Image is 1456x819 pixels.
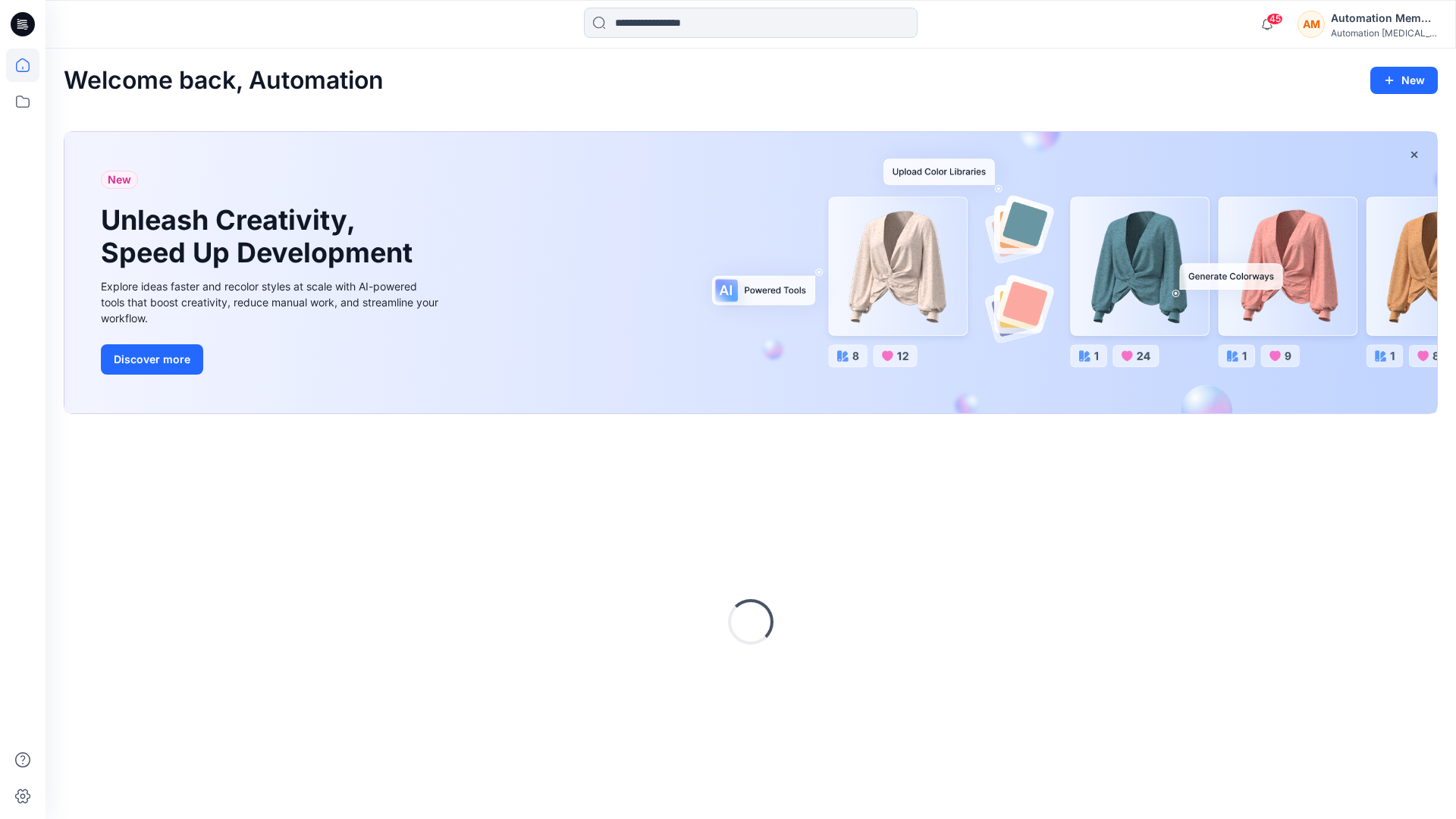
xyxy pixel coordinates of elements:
span: New [108,171,131,189]
button: Discover more [101,344,203,375]
a: Discover more [101,344,442,375]
div: Automation Member [1331,9,1437,27]
div: Explore ideas faster and recolor styles at scale with AI-powered tools that boost creativity, red... [101,278,442,326]
button: New [1370,67,1438,94]
span: 45 [1266,13,1283,25]
h2: Welcome back, Automation [64,67,384,95]
h1: Unleash Creativity, Speed Up Development [101,204,419,269]
div: Automation [MEDICAL_DATA]... [1331,27,1437,39]
div: AM [1298,11,1325,38]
